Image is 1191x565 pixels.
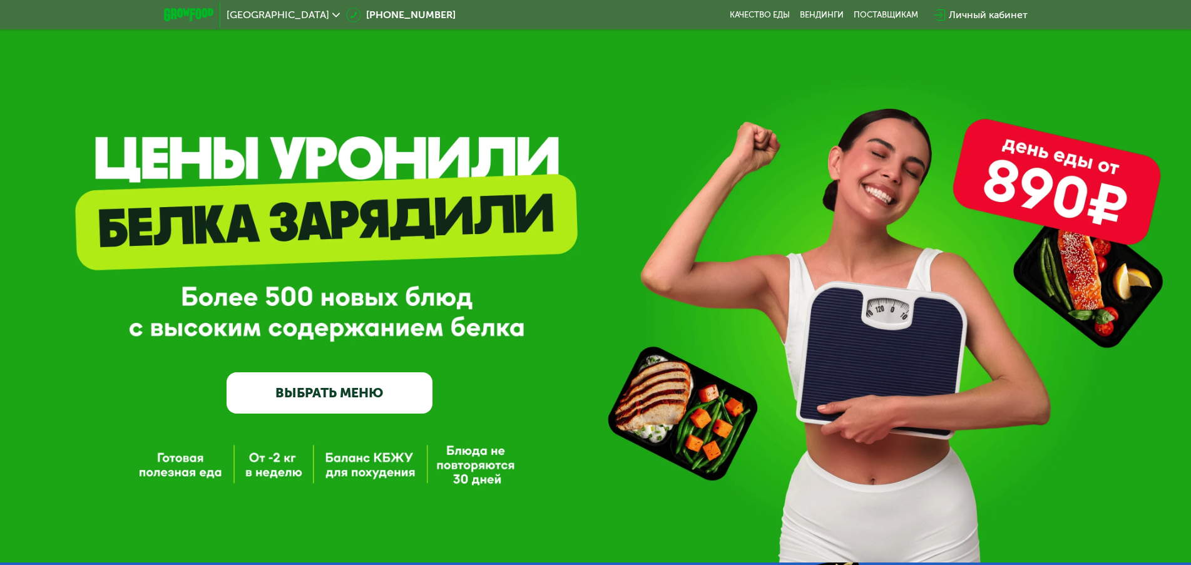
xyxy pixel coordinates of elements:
a: [PHONE_NUMBER] [346,8,456,23]
a: Качество еды [730,10,790,20]
span: [GEOGRAPHIC_DATA] [227,10,329,20]
div: Личный кабинет [949,8,1028,23]
a: ВЫБРАТЬ МЕНЮ [227,372,432,414]
div: поставщикам [854,10,918,20]
a: Вендинги [800,10,844,20]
